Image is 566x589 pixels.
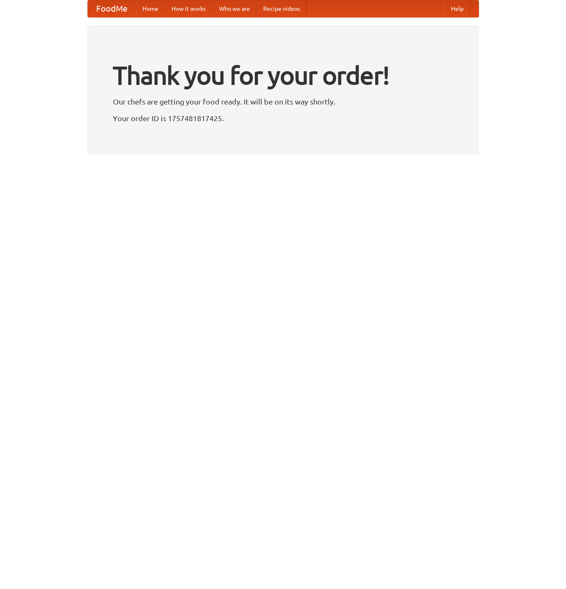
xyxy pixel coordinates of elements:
a: Recipe videos [257,0,307,17]
a: Help [444,0,470,17]
a: Who we are [212,0,257,17]
a: Home [136,0,165,17]
a: How it works [165,0,212,17]
p: Your order ID is 1757481817425. [113,112,454,124]
h1: Thank you for your order! [113,55,454,95]
a: FoodMe [88,0,136,17]
p: Our chefs are getting your food ready. It will be on its way shortly. [113,95,454,108]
